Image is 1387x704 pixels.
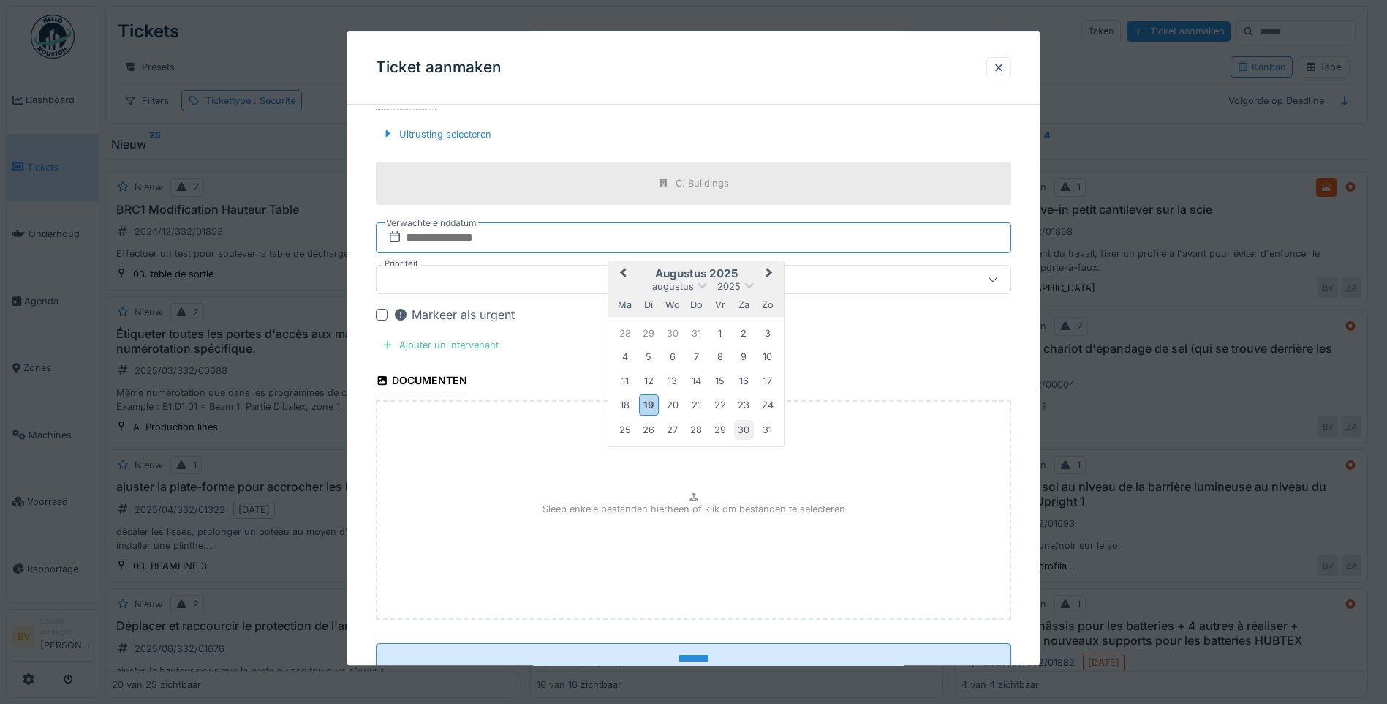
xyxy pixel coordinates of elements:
[687,420,706,440] div: Choose donderdag 28 augustus 2025
[639,323,659,343] div: Choose dinsdag 29 juli 2025
[376,335,504,355] div: Ajouter un intervenant
[376,370,467,394] div: Documenten
[757,420,777,440] div: Choose zondag 31 augustus 2025
[615,420,635,440] div: Choose maandag 25 augustus 2025
[639,295,659,315] div: dinsdag
[710,420,730,440] div: Choose vrijdag 29 augustus 2025
[710,295,730,315] div: vrijdag
[662,295,682,315] div: woensdag
[687,395,706,415] div: Choose donderdag 21 augustus 2025
[639,420,659,440] div: Choose dinsdag 26 augustus 2025
[385,215,478,231] label: Verwachte einddatum
[710,371,730,391] div: Choose vrijdag 15 augustus 2025
[639,371,659,391] div: Choose dinsdag 12 augustus 2025
[376,85,436,110] div: Locatie
[382,258,421,270] label: Prioriteit
[734,295,754,315] div: zaterdag
[757,395,777,415] div: Choose zondag 24 augustus 2025
[734,371,754,391] div: Choose zaterdag 16 augustus 2025
[662,420,682,440] div: Choose woensdag 27 augustus 2025
[734,395,754,415] div: Choose zaterdag 23 augustus 2025
[652,281,694,292] span: augustus
[734,347,754,367] div: Choose zaterdag 9 augustus 2025
[687,295,706,315] div: donderdag
[615,347,635,367] div: Choose maandag 4 augustus 2025
[710,395,730,415] div: Choose vrijdag 22 augustus 2025
[608,267,784,280] h2: augustus 2025
[734,323,754,343] div: Choose zaterdag 2 augustus 2025
[687,323,706,343] div: Choose donderdag 31 juli 2025
[687,371,706,391] div: Choose donderdag 14 augustus 2025
[687,347,706,367] div: Choose donderdag 7 augustus 2025
[734,420,754,440] div: Choose zaterdag 30 augustus 2025
[676,176,729,190] div: C. Buildings
[613,321,779,441] div: Month augustus, 2025
[376,124,497,144] div: Uitrusting selecteren
[757,323,777,343] div: Choose zondag 3 augustus 2025
[757,347,777,367] div: Choose zondag 10 augustus 2025
[543,502,845,516] p: Sleep enkele bestanden hierheen of klik om bestanden te selecteren
[615,295,635,315] div: maandag
[757,295,777,315] div: zondag
[615,323,635,343] div: Choose maandag 28 juli 2025
[710,347,730,367] div: Choose vrijdag 8 augustus 2025
[662,371,682,391] div: Choose woensdag 13 augustus 2025
[759,263,782,286] button: Next Month
[615,371,635,391] div: Choose maandag 11 augustus 2025
[662,395,682,415] div: Choose woensdag 20 augustus 2025
[376,59,502,77] h3: Ticket aanmaken
[639,394,659,416] div: Choose dinsdag 19 augustus 2025
[639,347,659,367] div: Choose dinsdag 5 augustus 2025
[610,263,633,286] button: Previous Month
[710,323,730,343] div: Choose vrijdag 1 augustus 2025
[662,323,682,343] div: Choose woensdag 30 juli 2025
[757,371,777,391] div: Choose zondag 17 augustus 2025
[615,395,635,415] div: Choose maandag 18 augustus 2025
[662,347,682,367] div: Choose woensdag 6 augustus 2025
[717,281,741,292] span: 2025
[393,306,515,323] div: Markeer als urgent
